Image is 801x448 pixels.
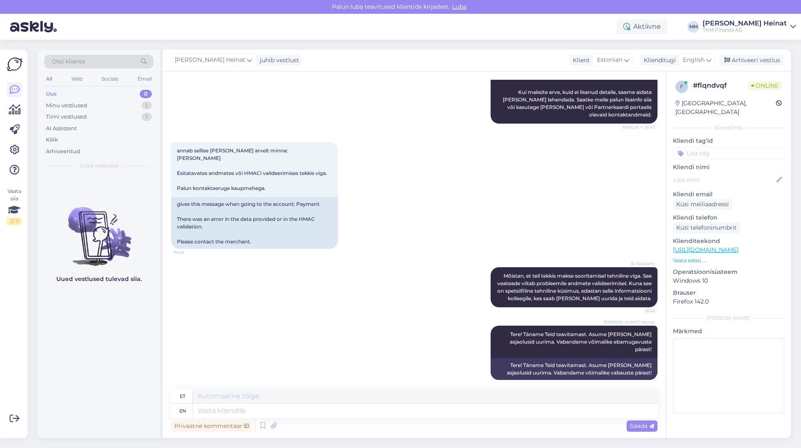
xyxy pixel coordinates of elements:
div: Vaata siia [7,187,22,225]
div: TKM Finants AS [703,27,787,33]
span: annab sellise [PERSON_NAME] arvelt minna: [PERSON_NAME] Esitatavates andmetes või HMACi valideeri... [177,147,327,191]
div: 1 [141,113,152,121]
div: 1 [141,101,152,110]
span: f [680,84,683,90]
div: Privaatne kommentaar [171,420,252,432]
p: Kliendi tag'id [673,137,784,145]
p: Kliendi email [673,190,784,199]
a: [URL][DOMAIN_NAME] [673,246,738,253]
span: [PERSON_NAME] Heinat [604,319,655,325]
p: Windows 10 [673,276,784,285]
div: All [44,73,54,84]
div: MH [688,21,699,33]
div: Minu vestlused [46,101,87,110]
div: [PERSON_NAME] [673,314,784,322]
div: Arhiveeritud [46,147,80,156]
p: Uued vestlused tulevad siia. [56,275,142,283]
span: Tere! Täname Teid teavitamast. Asume [PERSON_NAME] asjaolusid uurima. Vabandame võimalike ebamuga... [510,331,653,352]
div: Kõik [46,136,58,144]
p: Kliendi nimi [673,163,784,172]
input: Lisa tag [673,147,784,159]
span: Online [748,81,782,90]
div: AI Assistent [46,124,77,133]
div: Küsi telefoninumbrit [673,222,740,233]
p: Märkmed [673,327,784,336]
div: Socials [100,73,120,84]
p: Operatsioonisüsteem [673,268,784,276]
p: Brauser [673,289,784,297]
span: English [683,56,705,65]
div: Uus [46,90,57,98]
div: Tere! Täname Teid teavitamast. Asume [PERSON_NAME] asjaolusid uurima. Vabandame võimalike vabaust... [491,358,657,380]
div: gives this message when going to the account: Payment There was an error in the data provided or ... [171,197,338,249]
div: Tiimi vestlused [46,113,87,121]
div: [GEOGRAPHIC_DATA], [GEOGRAPHIC_DATA] [675,99,776,116]
span: 16:46 [624,308,655,314]
p: Firefox 142.0 [673,297,784,306]
span: Nähtud ✓ 16:43 [622,124,655,130]
span: Saada [630,422,654,430]
span: Uued vestlused [80,162,118,170]
span: 16:49 [624,380,655,387]
p: Klienditeekond [673,237,784,246]
div: # flqndvqf [693,81,748,91]
div: Klient [569,56,590,65]
div: en [179,404,186,418]
img: Askly Logo [7,56,23,72]
div: et [180,389,185,403]
p: Vaata edasi ... [673,257,784,264]
span: Luba [450,3,469,10]
span: 16:46 [174,249,205,256]
input: Lisa nimi [673,175,775,185]
p: Kliendi telefon [673,213,784,222]
span: Estonian [597,56,622,65]
span: AI Assistent [624,261,655,267]
span: Mõistan, et teil tekkis makse sooritamisel tehniline viga. See veateade viitab probleemile andmet... [497,273,653,301]
div: 2 / 3 [7,218,22,225]
img: No chats [38,192,160,267]
div: juhib vestlust [257,56,299,65]
div: 0 [140,90,152,98]
a: [PERSON_NAME] HeinatTKM Finants AS [703,20,796,33]
div: Klienditugi [640,56,676,65]
div: [PERSON_NAME] Heinat [703,20,787,27]
div: Küsi meiliaadressi [673,199,732,210]
div: Aktiivne [617,19,667,34]
span: [PERSON_NAME] Heinat [175,56,245,65]
div: Web [70,73,84,84]
div: Arhiveeri vestlus [719,55,783,66]
div: Kliendi info [673,124,784,132]
div: Email [136,73,154,84]
span: Otsi kliente [52,57,85,66]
